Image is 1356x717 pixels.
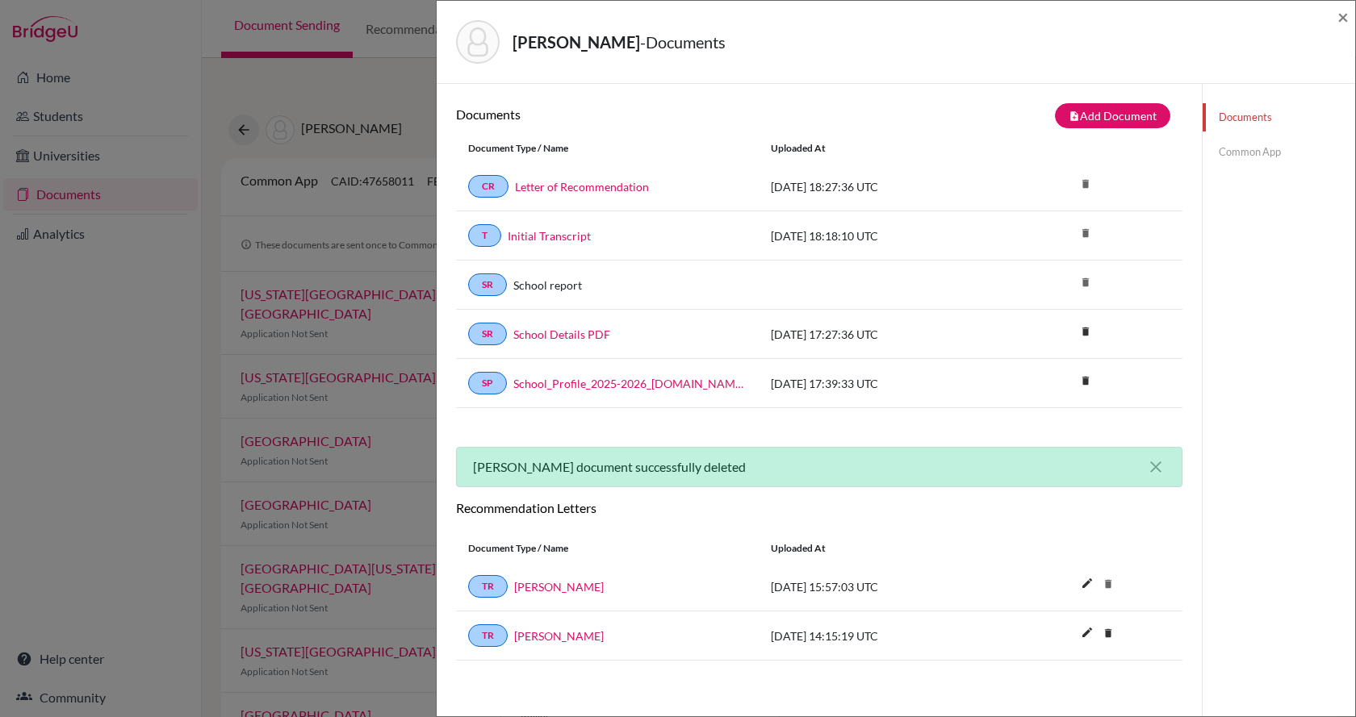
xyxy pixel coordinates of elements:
[1073,622,1101,646] button: edit
[513,375,747,392] a: School_Profile_2025-2026_[DOMAIN_NAME]_wide
[468,224,501,247] a: T
[468,624,508,647] a: TR
[514,627,604,644] a: [PERSON_NAME]
[1074,570,1100,596] i: edit
[1055,103,1170,128] button: note_addAdd Document
[515,178,649,195] a: Letter of Recommendation
[513,326,610,343] a: School Details PDF
[1073,371,1098,393] a: delete
[508,227,591,244] a: Initial Transcript
[1073,270,1098,294] i: delete
[1203,103,1355,131] a: Documents
[513,32,640,52] strong: [PERSON_NAME]
[1073,172,1098,196] i: delete
[759,178,1001,195] div: [DATE] 18:27:36 UTC
[1073,319,1098,344] i: delete
[456,447,1182,487] div: [PERSON_NAME] document successfully deleted
[1073,322,1098,344] a: delete
[771,629,878,643] span: [DATE] 14:15:19 UTC
[759,541,1001,556] div: Uploaded at
[1074,619,1100,645] i: edit
[1073,221,1098,245] i: delete
[1146,457,1166,477] button: close
[468,372,507,394] a: SP
[759,141,1001,156] div: Uploaded at
[456,541,759,556] div: Document Type / Name
[1337,7,1349,27] button: Close
[1096,621,1120,645] i: delete
[1073,573,1101,597] button: edit
[456,500,1182,515] h6: Recommendation Letters
[468,273,507,296] a: SR
[1073,369,1098,393] i: delete
[456,141,759,156] div: Document Type / Name
[468,575,508,598] a: TR
[514,578,604,595] a: [PERSON_NAME]
[468,175,508,198] a: CR
[1337,5,1349,28] span: ×
[1096,572,1120,596] i: delete
[1203,138,1355,166] a: Common App
[456,106,819,122] h6: Documents
[1069,110,1080,122] i: note_add
[759,227,1001,244] div: [DATE] 18:18:10 UTC
[1096,623,1120,645] a: delete
[513,277,582,294] a: School report
[759,326,1001,343] div: [DATE] 17:27:36 UTC
[771,580,878,594] span: [DATE] 15:57:03 UTC
[759,375,1001,392] div: [DATE] 17:39:33 UTC
[640,32,726,52] span: - Documents
[468,323,507,345] a: SR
